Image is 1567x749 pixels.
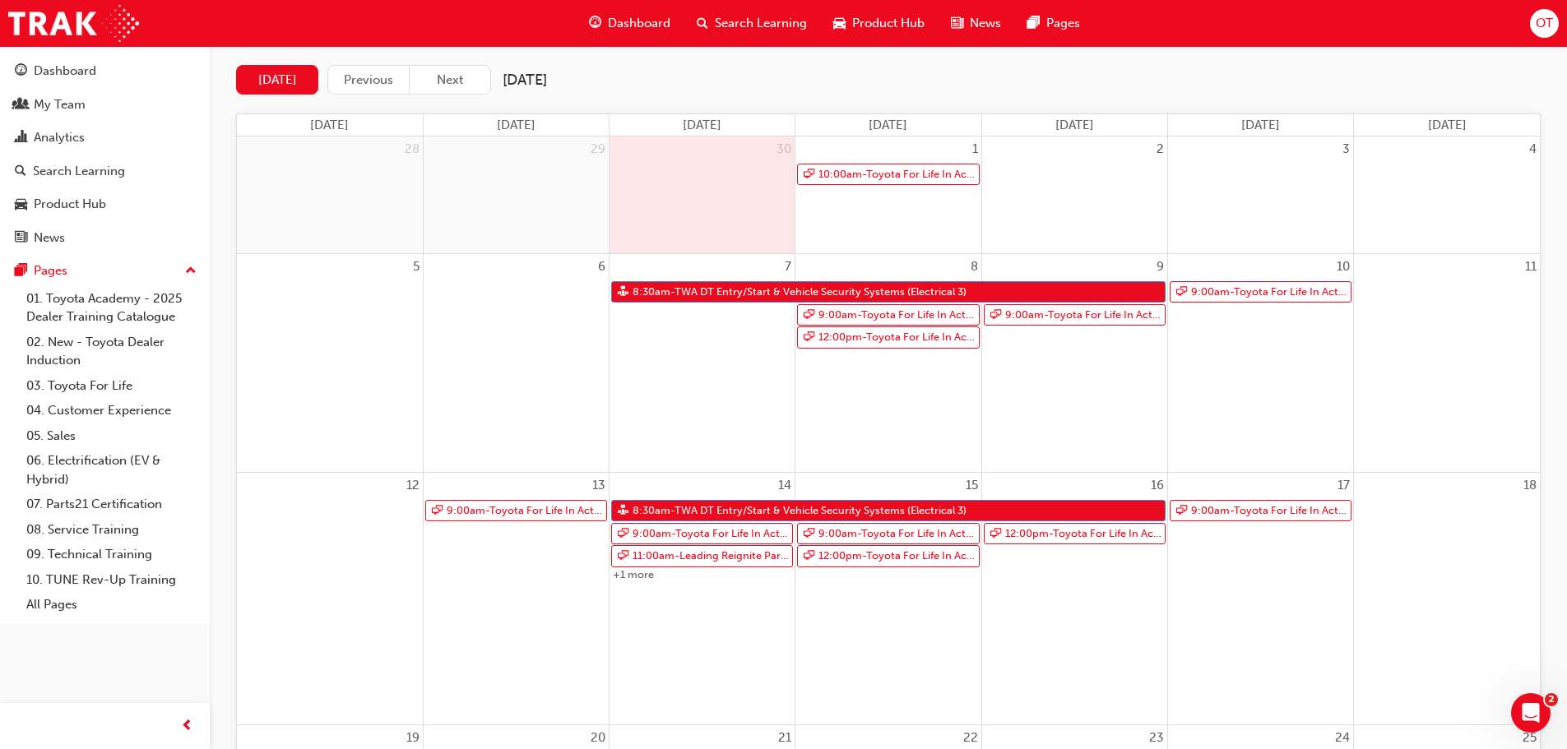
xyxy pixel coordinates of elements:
div: Search Learning [33,162,125,181]
span: sessionType_ONLINE_URL-icon [804,546,814,566]
span: 9:00am - Toyota For Life In Action - Virtual Classroom [632,524,790,544]
a: October 9, 2025 [1153,254,1167,280]
a: 07. Parts21 Certification [20,492,203,517]
span: car-icon [15,197,27,212]
span: [DATE] [869,118,907,132]
td: October 8, 2025 [795,254,981,473]
span: 12:00pm - Toyota For Life In Action - Virtual Classroom [818,327,976,348]
td: October 6, 2025 [423,254,609,473]
span: pages-icon [15,264,27,279]
div: Dashboard [34,62,96,81]
span: sessionType_ONLINE_URL-icon [618,546,628,566]
span: chart-icon [15,131,27,146]
td: October 1, 2025 [795,136,981,254]
span: sessionType_ONLINE_URL-icon [990,524,1001,544]
span: 11:00am - Leading Reignite Part 2 - Virtual Classroom [632,546,790,566]
a: October 16, 2025 [1147,473,1167,498]
a: October 6, 2025 [595,254,609,280]
td: October 18, 2025 [1354,473,1540,725]
span: [DATE] [310,118,349,132]
a: 04. Customer Experience [20,398,203,423]
span: 10:00am - Toyota For Life In Action - Virtual Classroom [818,164,976,185]
span: sessionType_ONLINE_URL-icon [990,305,1001,326]
span: 8:30am - TWA DT Entry/Start & Vehicle Security Systems (Electrical 3) [632,501,967,521]
a: 08. Service Training [20,517,203,543]
a: 06. Electrification (EV & Hybrid) [20,448,203,492]
a: October 4, 2025 [1526,136,1540,162]
span: 12:00pm - Toyota For Life In Action - Virtual Classroom [1004,524,1162,544]
span: car-icon [833,13,846,34]
a: Dashboard [7,56,203,86]
span: [DATE] [1241,118,1280,132]
h2: [DATE] [503,71,547,90]
a: guage-iconDashboard [576,7,684,40]
span: 9:00am - Toyota For Life In Action - Virtual Classroom [1190,501,1348,521]
td: September 30, 2025 [610,136,795,254]
a: Show 1 more event [611,568,656,582]
span: sessionType_ONLINE_URL-icon [1176,282,1187,303]
div: News [34,229,65,247]
td: October 15, 2025 [795,473,981,725]
button: DashboardMy TeamAnalyticsSearch LearningProduct HubNews [7,53,203,256]
a: 10. TUNE Rev-Up Training [20,567,203,593]
a: October 8, 2025 [967,254,981,280]
span: sessionType_ONLINE_URL-icon [804,164,814,185]
iframe: Intercom live chat [1511,693,1551,733]
a: 03. Toyota For Life [20,373,203,399]
span: prev-icon [181,716,193,737]
span: sessionType_ONLINE_URL-icon [432,501,443,521]
button: Pages [7,256,203,286]
span: news-icon [15,231,27,246]
a: News [7,223,203,253]
a: October 3, 2025 [1339,136,1353,162]
td: October 9, 2025 [981,254,1167,473]
a: Friday [1238,114,1283,136]
a: October 1, 2025 [969,136,981,162]
a: pages-iconPages [1014,7,1093,40]
span: sessionType_FACE_TO_FACE-icon [618,501,628,521]
div: Analytics [34,128,85,147]
a: Saturday [1425,114,1470,136]
span: Pages [1046,14,1080,33]
a: October 18, 2025 [1520,473,1540,498]
span: News [970,14,1001,33]
button: Previous [327,65,410,95]
td: October 2, 2025 [981,136,1167,254]
span: 12:00pm - Toyota For Life In Action - Virtual Classroom [818,546,976,566]
span: pages-icon [1027,13,1040,34]
a: Search Learning [7,156,203,187]
span: Dashboard [608,14,670,33]
a: October 17, 2025 [1334,473,1353,498]
td: October 5, 2025 [237,254,423,473]
td: October 12, 2025 [237,473,423,725]
span: Product Hub [852,14,925,33]
a: 02. New - Toyota Dealer Induction [20,330,203,373]
td: October 17, 2025 [1167,473,1353,725]
span: 9:00am - Toyota For Life In Action - Virtual Classroom [1190,282,1348,303]
span: 2 [1545,693,1558,706]
a: Product Hub [7,189,203,220]
a: September 30, 2025 [773,136,795,162]
a: October 2, 2025 [1153,136,1167,162]
span: OT [1536,14,1553,33]
span: sessionType_ONLINE_URL-icon [804,327,814,348]
td: October 11, 2025 [1354,254,1540,473]
td: September 29, 2025 [423,136,609,254]
button: [DATE] [236,65,318,95]
div: My Team [34,95,86,114]
span: search-icon [15,164,26,179]
a: Analytics [7,123,203,153]
td: October 16, 2025 [981,473,1167,725]
a: Monday [494,114,539,136]
a: news-iconNews [938,7,1014,40]
img: Trak [8,5,139,42]
span: people-icon [15,98,27,113]
span: search-icon [697,13,708,34]
span: guage-icon [15,64,27,79]
td: October 4, 2025 [1354,136,1540,254]
a: October 14, 2025 [775,473,795,498]
span: sessionType_ONLINE_URL-icon [618,524,628,544]
a: All Pages [20,592,203,617]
